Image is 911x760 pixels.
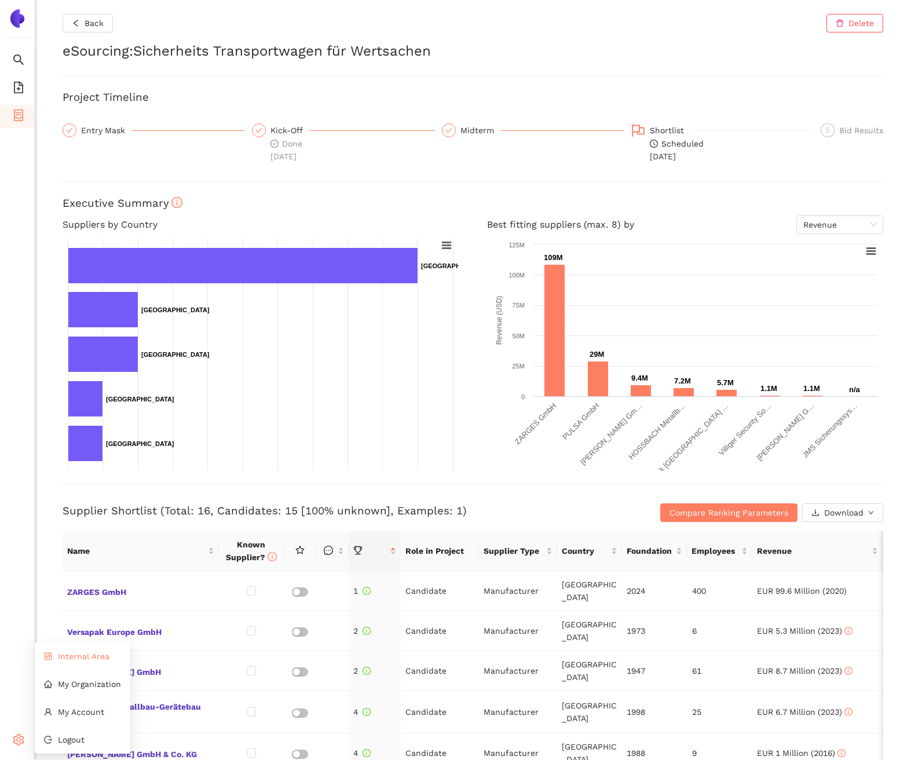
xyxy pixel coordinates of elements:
[8,9,27,28] img: Logo
[800,401,859,460] text: JMS Sicherungssys…
[270,140,279,148] span: check-circle
[557,611,622,651] td: [GEOGRAPHIC_DATA]
[295,546,305,555] span: star
[85,17,104,30] span: Back
[363,708,371,716] span: info-circle
[627,401,687,462] text: HOSSBACH Metallb…
[141,351,210,358] text: [GEOGRAPHIC_DATA]
[479,651,557,691] td: Manufacturer
[460,123,501,137] div: Midterm
[837,749,846,757] span: info-circle
[590,350,604,359] text: 29M
[495,296,503,345] text: Revenue (USD)
[44,708,52,716] span: user
[622,611,687,651] td: 1973
[106,440,174,447] text: [GEOGRAPHIC_DATA]
[836,19,844,28] span: delete
[63,215,459,234] h4: Suppliers by Country
[826,14,883,32] button: deleteDelete
[324,546,333,555] span: message
[757,586,847,595] span: EUR 99.6 Million (2020)
[687,691,752,733] td: 25
[757,545,869,557] span: Revenue
[67,698,214,726] span: HOSSBACH Metallbau-Gerätebau GmbH
[508,272,525,279] text: 100M
[479,571,557,611] td: Manufacturer
[557,571,622,611] td: [GEOGRAPHIC_DATA]
[268,552,277,561] span: info-circle
[106,396,174,403] text: [GEOGRAPHIC_DATA]
[687,651,752,691] td: 61
[353,666,371,675] span: 2
[479,531,557,571] th: this column's title is Supplier Type,this column is sortable
[63,531,219,571] th: this column's title is Name,this column is sortable
[353,546,363,555] span: trophy
[839,126,883,135] span: Bid Results
[58,707,104,717] span: My Account
[687,531,752,571] th: this column's title is Employees,this column is sortable
[660,503,797,522] button: Compare Ranking Parameters
[844,708,853,716] span: info-circle
[631,123,645,137] span: flag
[353,626,371,635] span: 2
[757,626,853,635] span: EUR 5.3 Million (2023)
[848,17,874,30] span: Delete
[353,586,371,595] span: 1
[401,531,479,571] th: Role in Project
[512,332,524,339] text: 50M
[803,216,876,233] span: Revenue
[687,571,752,611] td: 400
[445,127,452,134] span: check
[760,384,777,393] text: 1.1M
[868,510,874,517] span: down
[487,215,884,234] h4: Best fitting suppliers (max. 8) by
[13,105,24,129] span: container
[752,531,883,571] th: this column's title is Revenue,this column is sortable
[557,691,622,733] td: [GEOGRAPHIC_DATA]
[579,401,644,467] text: [PERSON_NAME] Gm…
[557,531,622,571] th: this column's title is Country,this column is sortable
[755,401,815,462] text: [PERSON_NAME] G…
[363,667,371,675] span: info-circle
[58,679,121,689] span: My Organization
[844,667,853,675] span: info-circle
[401,691,479,733] td: Candidate
[716,401,773,458] text: Villiger Security So…
[363,749,371,757] span: info-circle
[66,127,73,134] span: check
[631,123,814,163] div: Shortlistclock-circleScheduled[DATE]
[622,651,687,691] td: 1947
[479,691,557,733] td: Manufacturer
[512,302,524,309] text: 75M
[401,611,479,651] td: Candidate
[638,401,730,494] text: Versapak [GEOGRAPHIC_DATA] …
[622,691,687,733] td: 1998
[67,623,214,638] span: Versapak Europe GmbH
[631,374,648,382] text: 9.4M
[58,652,109,661] span: Internal Area
[484,545,544,557] span: Supplier Type
[650,123,691,137] div: Shortlist
[13,730,24,753] span: setting
[669,506,788,519] span: Compare Ranking Parameters
[63,42,883,61] h2: eSourcing : Sicherheits Transportwagen für Wertsachen
[544,253,563,262] text: 109M
[72,19,80,28] span: left
[63,90,883,105] h3: Project Timeline
[255,127,262,134] span: check
[824,506,864,519] span: Download
[67,663,214,678] span: [PERSON_NAME] GmbH
[849,385,861,394] text: n/a
[270,139,302,161] span: Done [DATE]
[692,545,738,557] span: Employees
[803,384,820,393] text: 1.1M
[226,540,277,562] span: Known Supplier?
[141,306,210,313] text: [GEOGRAPHIC_DATA]
[512,363,524,370] text: 25M
[562,545,609,557] span: Country
[687,611,752,651] td: 6
[717,378,734,387] text: 5.7M
[67,583,214,598] span: ZARGES GmbH
[316,531,349,571] th: this column is sortable
[13,78,24,101] span: file-add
